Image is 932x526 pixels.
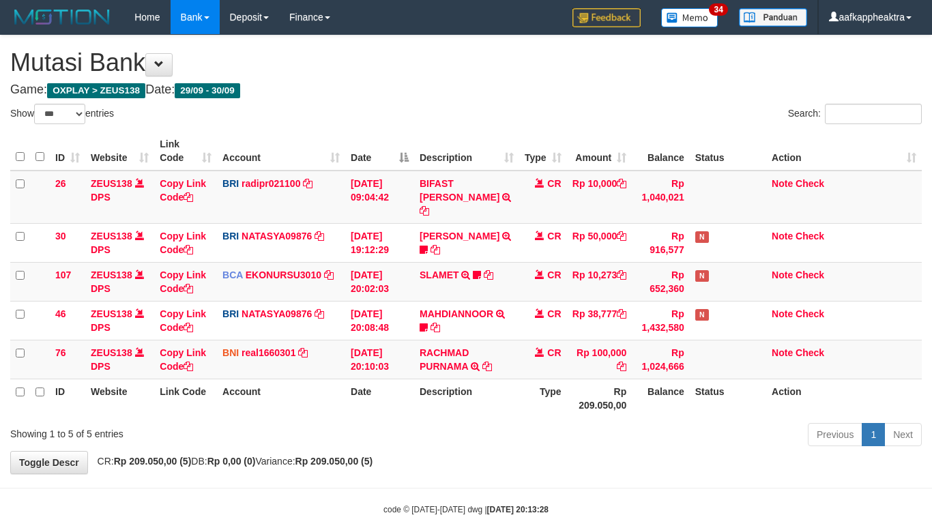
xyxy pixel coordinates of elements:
[50,132,85,171] th: ID: activate to sort column ascending
[345,132,414,171] th: Date: activate to sort column descending
[55,231,66,242] span: 30
[420,231,499,242] a: [PERSON_NAME]
[10,104,114,124] label: Show entries
[10,451,88,474] a: Toggle Descr
[85,132,154,171] th: Website: activate to sort column ascending
[55,178,66,189] span: 26
[431,322,440,333] a: Copy MAHDIANNOOR to clipboard
[55,308,66,319] span: 46
[383,505,549,514] small: code © [DATE]-[DATE] dwg |
[91,308,132,319] a: ZEUS138
[766,379,922,418] th: Action
[91,178,132,189] a: ZEUS138
[207,456,256,467] strong: Rp 0,00 (0)
[160,178,206,203] a: Copy Link Code
[10,7,114,27] img: MOTION_logo.png
[324,269,334,280] a: Copy EKONURSU3010 to clipboard
[34,104,85,124] select: Showentries
[85,262,154,301] td: DPS
[242,308,312,319] a: NATASYA09876
[772,308,793,319] a: Note
[217,132,345,171] th: Account: activate to sort column ascending
[85,301,154,340] td: DPS
[862,423,885,446] a: 1
[154,379,217,418] th: Link Code
[345,171,414,224] td: [DATE] 09:04:42
[796,269,824,280] a: Check
[10,49,922,76] h1: Mutasi Bank
[766,132,922,171] th: Action: activate to sort column ascending
[414,132,519,171] th: Description: activate to sort column ascending
[796,308,824,319] a: Check
[85,340,154,379] td: DPS
[788,104,922,124] label: Search:
[487,505,549,514] strong: [DATE] 20:13:28
[295,456,373,467] strong: Rp 209.050,00 (5)
[709,3,727,16] span: 34
[315,308,324,319] a: Copy NATASYA09876 to clipboard
[482,361,492,372] a: Copy RACHMAD PURNAMA to clipboard
[695,309,709,321] span: Has Note
[242,231,312,242] a: NATASYA09876
[695,270,709,282] span: Has Note
[345,301,414,340] td: [DATE] 20:08:48
[420,308,493,319] a: MAHDIANNOOR
[825,104,922,124] input: Search:
[632,132,690,171] th: Balance
[217,379,345,418] th: Account
[222,178,239,189] span: BRI
[55,269,71,280] span: 107
[572,8,641,27] img: Feedback.jpg
[547,178,561,189] span: CR
[154,132,217,171] th: Link Code: activate to sort column ascending
[772,178,793,189] a: Note
[632,171,690,224] td: Rp 1,040,021
[91,347,132,358] a: ZEUS138
[632,262,690,301] td: Rp 652,360
[315,231,324,242] a: Copy NATASYA09876 to clipboard
[420,205,429,216] a: Copy BIFAST ERIKA S PAUN to clipboard
[484,269,493,280] a: Copy SLAMET to clipboard
[690,132,766,171] th: Status
[222,347,239,358] span: BNI
[175,83,240,98] span: 29/09 - 30/09
[114,456,192,467] strong: Rp 209.050,00 (5)
[796,347,824,358] a: Check
[567,171,632,224] td: Rp 10,000
[567,262,632,301] td: Rp 10,273
[567,301,632,340] td: Rp 38,777
[91,269,132,280] a: ZEUS138
[547,231,561,242] span: CR
[10,83,922,97] h4: Game: Date:
[567,379,632,418] th: Rp 209.050,00
[10,422,378,441] div: Showing 1 to 5 of 5 entries
[345,223,414,262] td: [DATE] 19:12:29
[345,262,414,301] td: [DATE] 20:02:03
[695,231,709,243] span: Has Note
[431,244,440,255] a: Copy DANA ARIFRAHMATPR to clipboard
[632,223,690,262] td: Rp 916,577
[547,308,561,319] span: CR
[617,231,626,242] a: Copy Rp 50,000 to clipboard
[85,379,154,418] th: Website
[420,178,499,203] a: BIFAST [PERSON_NAME]
[519,132,567,171] th: Type: activate to sort column ascending
[617,269,626,280] a: Copy Rp 10,273 to clipboard
[632,379,690,418] th: Balance
[222,308,239,319] span: BRI
[632,340,690,379] td: Rp 1,024,666
[772,269,793,280] a: Note
[567,223,632,262] td: Rp 50,000
[242,347,295,358] a: real1660301
[690,379,766,418] th: Status
[242,178,300,189] a: radipr021100
[414,379,519,418] th: Description
[567,340,632,379] td: Rp 100,000
[632,301,690,340] td: Rp 1,432,580
[160,308,206,333] a: Copy Link Code
[884,423,922,446] a: Next
[661,8,718,27] img: Button%20Memo.svg
[519,379,567,418] th: Type
[420,347,469,372] a: RACHMAD PURNAMA
[246,269,321,280] a: EKONURSU3010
